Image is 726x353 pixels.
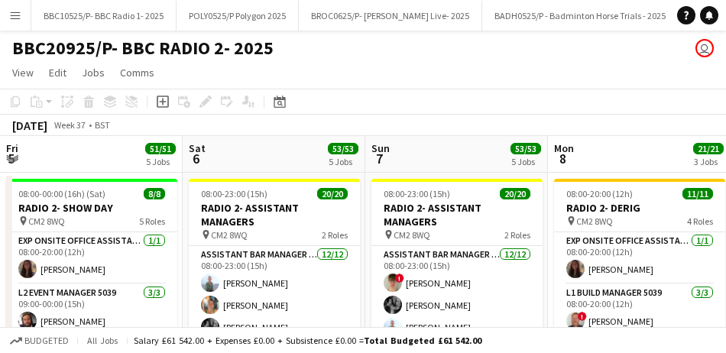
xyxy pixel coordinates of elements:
[177,1,299,31] button: POLY0525/P Polygon 2025
[76,63,111,83] a: Jobs
[31,1,177,31] button: BBC10525/P- BBC Radio 1- 2025
[511,156,540,167] div: 5 Jobs
[371,141,390,155] span: Sun
[682,188,713,199] span: 11/11
[552,150,574,167] span: 8
[554,232,725,284] app-card-role: Exp Onsite Office Assistant 50121/108:00-20:00 (12h)[PERSON_NAME]
[211,229,248,241] span: CM2 8WQ
[145,143,176,154] span: 51/51
[84,335,121,346] span: All jobs
[139,215,165,227] span: 5 Roles
[693,143,724,154] span: 21/21
[120,66,154,79] span: Comms
[49,66,66,79] span: Edit
[364,335,481,346] span: Total Budgeted £61 542.00
[510,143,541,154] span: 53/53
[186,150,206,167] span: 6
[482,1,679,31] button: BADH0525/P - Badminton Horse Trials - 2025
[4,150,18,167] span: 5
[50,119,89,131] span: Week 37
[687,215,713,227] span: 4 Roles
[322,229,348,241] span: 2 Roles
[28,215,65,227] span: CM2 8WQ
[369,150,390,167] span: 7
[504,229,530,241] span: 2 Roles
[6,63,40,83] a: View
[576,215,613,227] span: CM2 8WQ
[694,156,723,167] div: 3 Jobs
[384,188,450,199] span: 08:00-23:00 (15h)
[328,143,358,154] span: 53/53
[95,119,110,131] div: BST
[395,274,404,283] span: !
[394,229,430,241] span: CM2 8WQ
[12,37,274,60] h1: BBC20925/P- BBC RADIO 2- 2025
[8,332,71,349] button: Budgeted
[6,232,177,284] app-card-role: Exp Onsite Office Assistant 50121/108:00-20:00 (12h)[PERSON_NAME]
[82,66,105,79] span: Jobs
[695,39,714,57] app-user-avatar: Grace Shorten
[12,118,47,133] div: [DATE]
[24,335,69,346] span: Budgeted
[201,188,267,199] span: 08:00-23:00 (15h)
[317,188,348,199] span: 20/20
[554,141,574,155] span: Mon
[146,156,175,167] div: 5 Jobs
[144,188,165,199] span: 8/8
[114,63,160,83] a: Comms
[18,188,105,199] span: 08:00-00:00 (16h) (Sat)
[6,141,18,155] span: Fri
[12,66,34,79] span: View
[578,312,587,321] span: !
[189,201,360,228] h3: RADIO 2- ASSISTANT MANAGERS
[566,188,633,199] span: 08:00-20:00 (12h)
[134,335,481,346] div: Salary £61 542.00 + Expenses £0.00 + Subsistence £0.00 =
[6,201,177,215] h3: RADIO 2- SHOW DAY
[43,63,73,83] a: Edit
[329,156,358,167] div: 5 Jobs
[299,1,482,31] button: BROC0625/P- [PERSON_NAME] Live- 2025
[189,141,206,155] span: Sat
[500,188,530,199] span: 20/20
[371,201,543,228] h3: RADIO 2- ASSISTANT MANAGERS
[554,201,725,215] h3: RADIO 2- DERIG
